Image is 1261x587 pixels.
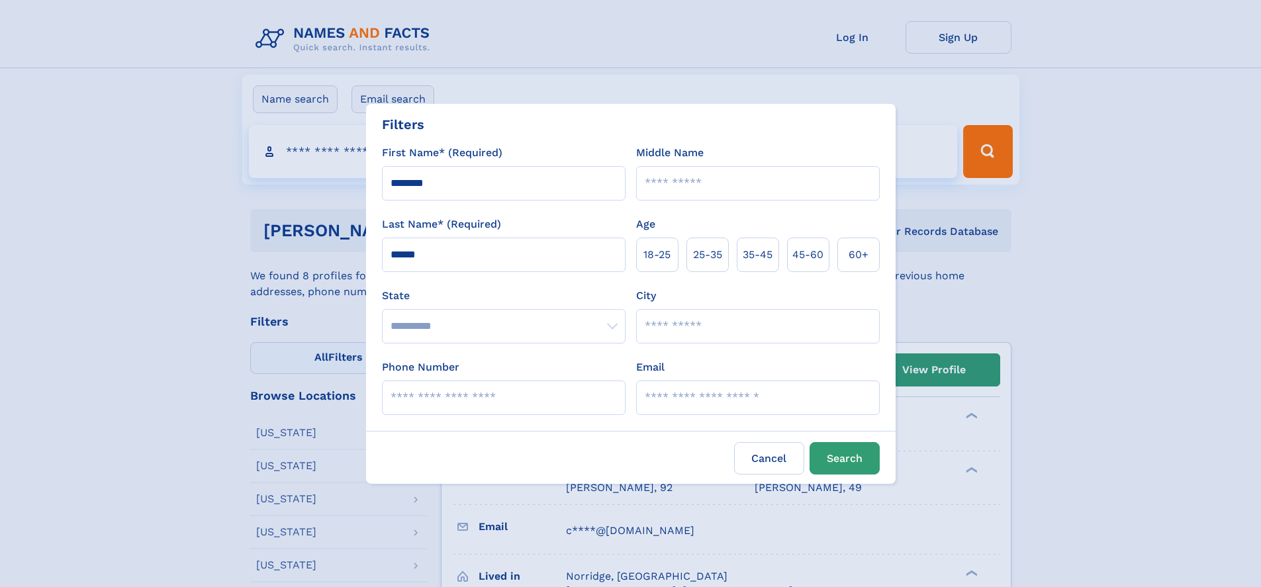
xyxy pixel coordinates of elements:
[734,442,804,474] label: Cancel
[643,247,671,263] span: 18‑25
[382,114,424,134] div: Filters
[382,145,502,161] label: First Name* (Required)
[382,288,626,304] label: State
[636,216,655,232] label: Age
[792,247,823,263] span: 45‑60
[810,442,880,474] button: Search
[636,359,665,375] label: Email
[743,247,772,263] span: 35‑45
[636,288,656,304] label: City
[849,247,868,263] span: 60+
[382,216,501,232] label: Last Name* (Required)
[693,247,722,263] span: 25‑35
[636,145,704,161] label: Middle Name
[382,359,459,375] label: Phone Number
